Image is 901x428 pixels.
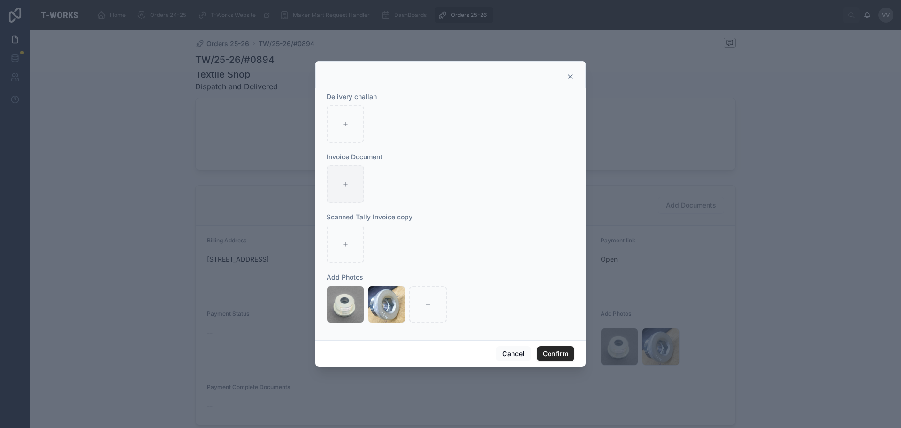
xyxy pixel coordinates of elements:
[327,273,363,281] span: Add Photos
[537,346,574,361] button: Confirm
[327,213,412,221] span: Scanned Tally Invoice copy
[327,153,382,161] span: Invoice Document
[496,346,531,361] button: Cancel
[327,93,377,101] span: Delivery challan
